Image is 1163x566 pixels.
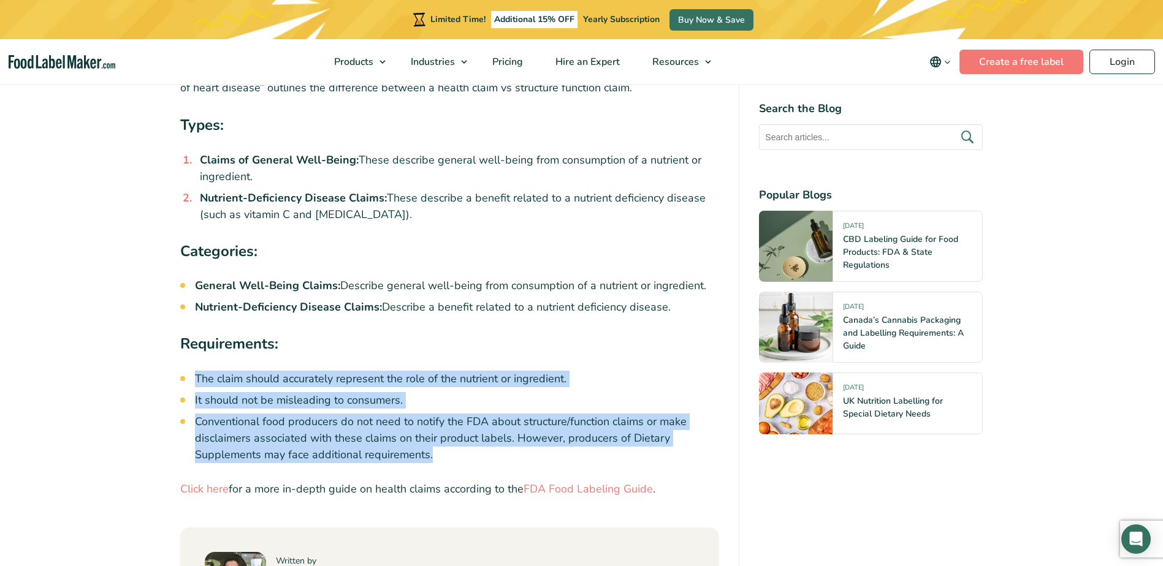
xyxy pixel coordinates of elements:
[759,124,983,150] input: Search articles...
[669,9,753,31] a: Buy Now & Save
[491,11,578,28] span: Additional 15% OFF
[540,39,633,85] a: Hire an Expert
[180,480,720,498] p: for a more in-depth guide on health claims according to the .
[759,100,983,117] h4: Search the Blog
[649,55,700,69] span: Resources
[195,277,720,294] li: Describe general well-being from consumption of a nutrient or ingredient.
[180,334,278,353] strong: Requirements:
[843,383,864,397] span: [DATE]
[395,39,473,85] a: Industries
[583,13,660,25] span: Yearly Subscription
[843,221,864,235] span: [DATE]
[195,152,720,185] li: These describe general well-being from consumption of a nutrient or ingredient.
[476,39,536,85] a: Pricing
[843,233,958,271] a: CBD Labeling Guide for Food Products: FDA & State Regulations
[1121,524,1151,554] div: Open Intercom Messenger
[200,153,359,167] strong: Claims of General Well-Being:
[180,241,257,261] strong: Categories:
[180,115,224,135] strong: Types:
[407,55,456,69] span: Industries
[330,55,375,69] span: Products
[552,55,621,69] span: Hire an Expert
[489,55,524,69] span: Pricing
[843,395,943,420] a: UK Nutrition Labelling for Special Dietary Needs
[195,413,720,463] li: Conventional food producers do not need to notify the FDA about structure/function claims or make...
[195,371,720,387] li: The claim should accurately represent the role of the nutrient or ingredient.
[318,39,392,85] a: Products
[200,191,387,205] strong: Nutrient-Deficiency Disease Claims:
[959,50,1083,74] a: Create a free label
[1089,50,1155,74] a: Login
[195,299,720,315] li: Describe a benefit related to a nutrient deficiency disease.
[195,392,720,409] li: It should not be misleading to consumers.
[195,190,720,223] li: These describe a benefit related to a nutrient deficiency disease (such as vitamin C and [MEDICAL...
[524,481,653,496] a: FDA Food Labeling Guide
[195,278,340,293] strong: General Well-Being Claims:
[843,314,964,352] a: Canada’s Cannabis Packaging and Labelling Requirements: A Guide
[636,39,717,85] a: Resources
[195,300,382,314] strong: Nutrient-Deficiency Disease Claims:
[759,187,983,203] h4: Popular Blogs
[430,13,486,25] span: Limited Time!
[180,481,229,496] a: Click here
[843,302,864,316] span: [DATE]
